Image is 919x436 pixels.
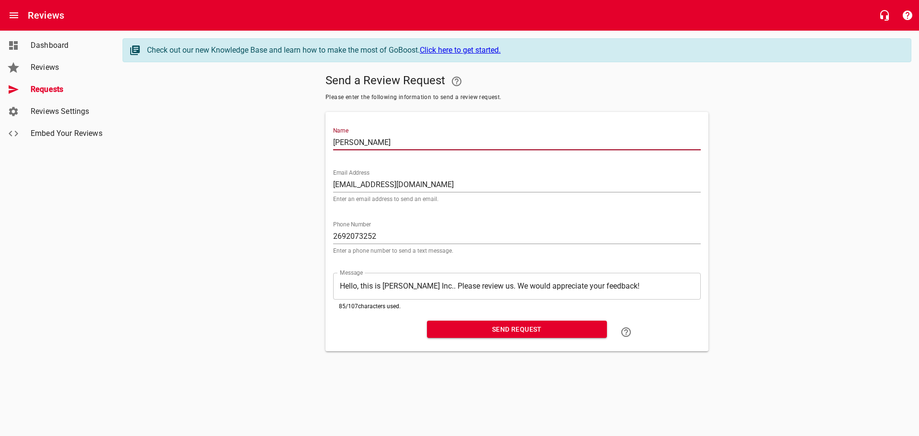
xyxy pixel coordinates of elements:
[147,45,901,56] div: Check out our new Knowledge Base and learn how to make the most of GoBoost.
[31,84,103,95] span: Requests
[333,248,701,254] p: Enter a phone number to send a text message.
[333,196,701,202] p: Enter an email address to send an email.
[333,128,348,134] label: Name
[615,321,638,344] a: Learn how to "Send a Review Request"
[340,281,694,291] textarea: Hello, this is [PERSON_NAME] Inc.. Please review us. We would appreciate your feedback!
[31,106,103,117] span: Reviews Settings
[333,222,371,227] label: Phone Number
[420,45,501,55] a: Click here to get started.
[325,70,708,93] h5: Send a Review Request
[896,4,919,27] button: Support Portal
[339,303,401,310] span: 85 / 107 characters used.
[873,4,896,27] button: Live Chat
[28,8,64,23] h6: Reviews
[31,40,103,51] span: Dashboard
[31,62,103,73] span: Reviews
[31,128,103,139] span: Embed Your Reviews
[445,70,468,93] a: Your Google or Facebook account must be connected to "Send a Review Request"
[2,4,25,27] button: Open drawer
[427,321,607,338] button: Send Request
[435,324,599,335] span: Send Request
[325,93,708,102] span: Please enter the following information to send a review request.
[333,170,370,176] label: Email Address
